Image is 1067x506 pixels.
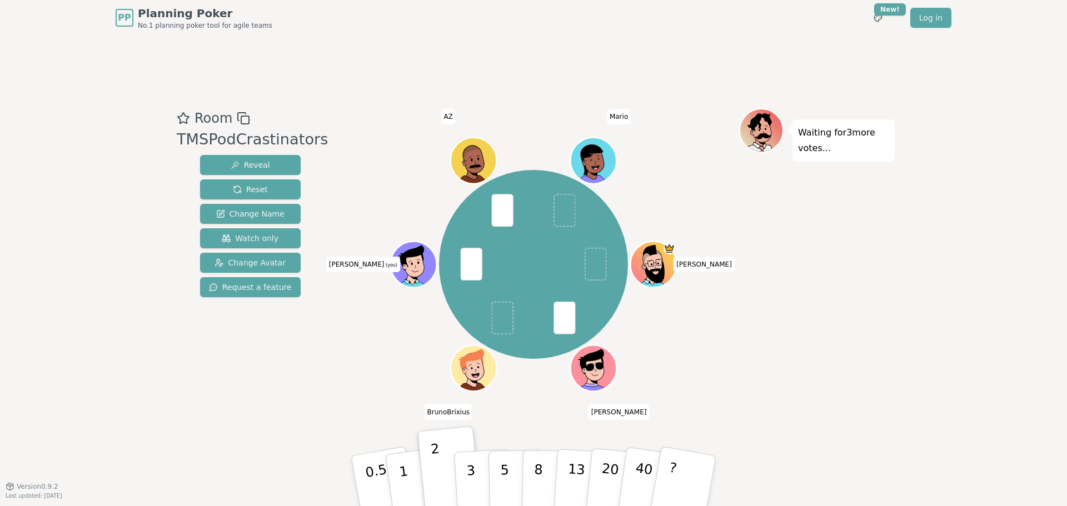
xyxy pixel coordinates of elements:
[6,493,62,499] span: Last updated: [DATE]
[200,204,301,224] button: Change Name
[222,233,278,244] span: Watch only
[195,108,232,128] span: Room
[664,243,675,254] span: Toce is the host
[441,109,456,124] span: Click to change your name
[6,482,58,491] button: Version0.9.2
[589,404,650,419] span: Click to change your name
[384,263,397,268] span: (you)
[200,277,301,297] button: Request a feature
[116,6,272,30] a: PPPlanning PokerNo.1 planning poker tool for agile teams
[177,108,190,128] button: Add as favourite
[607,109,631,124] span: Click to change your name
[874,3,906,16] div: New!
[231,159,270,171] span: Reveal
[118,11,131,24] span: PP
[200,155,301,175] button: Reveal
[425,404,473,419] span: Click to change your name
[200,228,301,248] button: Watch only
[216,208,285,219] span: Change Name
[200,253,301,273] button: Change Avatar
[233,184,268,195] span: Reset
[17,482,58,491] span: Version 0.9.2
[674,257,735,272] span: Click to change your name
[209,282,292,293] span: Request a feature
[138,21,272,30] span: No.1 planning poker tool for agile teams
[138,6,272,21] span: Planning Poker
[392,243,435,286] button: Click to change your avatar
[215,257,286,268] span: Change Avatar
[430,441,445,502] p: 2
[910,8,951,28] a: Log in
[326,257,400,272] span: Click to change your name
[868,8,888,28] button: New!
[798,125,889,156] p: Waiting for 3 more votes...
[200,179,301,199] button: Reset
[177,128,328,151] div: TMSPodCrastinators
